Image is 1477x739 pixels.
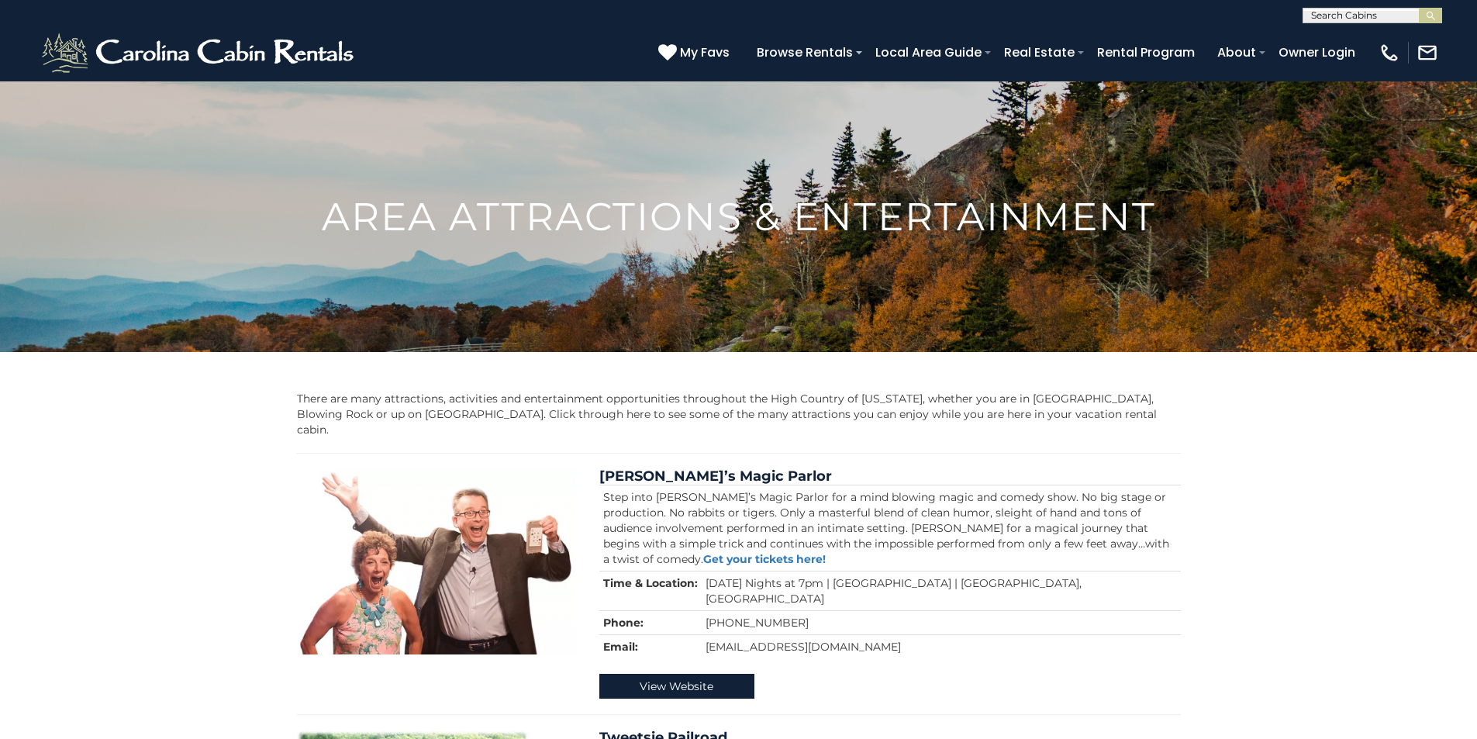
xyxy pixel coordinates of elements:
td: [EMAIL_ADDRESS][DOMAIN_NAME] [702,634,1181,658]
a: Get your tickets here! [703,552,826,566]
td: Step into [PERSON_NAME]’s Magic Parlor for a mind blowing magic and comedy show. No big stage or ... [599,485,1181,571]
span: My Favs [680,43,730,62]
p: There are many attractions, activities and entertainment opportunities throughout the High Countr... [297,391,1181,437]
img: phone-regular-white.png [1379,42,1400,64]
strong: Email: [603,640,638,654]
td: [PHONE_NUMBER] [702,610,1181,634]
img: White-1-2.png [39,29,361,76]
a: Real Estate [996,39,1082,66]
a: My Favs [658,43,733,63]
strong: Phone: [603,616,644,630]
a: Local Area Guide [868,39,989,66]
a: [PERSON_NAME]’s Magic Parlor [599,468,832,485]
td: [DATE] Nights at 7pm | [GEOGRAPHIC_DATA] | [GEOGRAPHIC_DATA], [GEOGRAPHIC_DATA] [702,571,1181,610]
a: Owner Login [1271,39,1363,66]
a: About [1210,39,1264,66]
strong: Time & Location: [603,576,698,590]
a: Browse Rentals [749,39,861,66]
a: Rental Program [1089,39,1203,66]
img: mail-regular-white.png [1417,42,1438,64]
a: View Website [599,674,754,699]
